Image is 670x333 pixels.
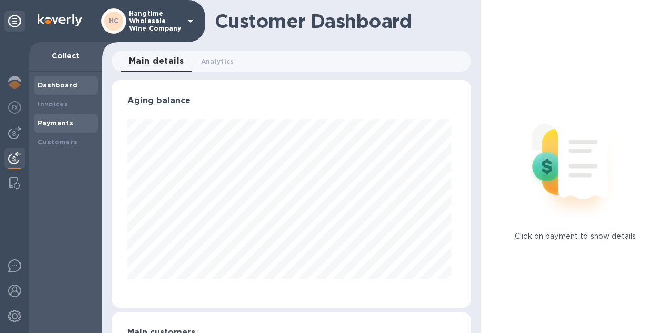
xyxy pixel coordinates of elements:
img: Foreign exchange [8,101,21,114]
img: Logo [38,14,82,26]
b: Customers [38,138,78,146]
div: Unpin categories [4,11,25,32]
b: Invoices [38,100,68,108]
p: Click on payment to show details [515,231,636,242]
p: Hangtime Wholesale Wine Company [129,10,182,32]
b: Payments [38,119,73,127]
b: HC [109,17,119,25]
h1: Customer Dashboard [215,10,464,32]
p: Collect [38,51,94,61]
b: Dashboard [38,81,78,89]
span: Analytics [201,56,234,67]
h3: Aging balance [127,96,455,106]
span: Main details [129,54,184,68]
